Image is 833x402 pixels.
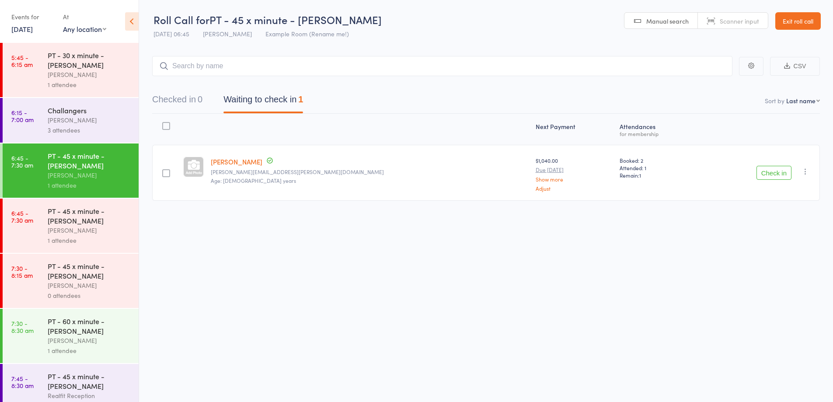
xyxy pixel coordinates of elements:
button: Check in [756,166,791,180]
a: [DATE] [11,24,33,34]
div: 1 [298,94,303,104]
a: Adjust [536,185,613,191]
span: Age: [DEMOGRAPHIC_DATA] years [211,177,296,184]
span: [PERSON_NAME] [203,29,252,38]
div: Atten­dances [616,118,699,141]
div: Events for [11,10,54,24]
time: 7:45 - 8:30 am [11,375,34,389]
time: 5:45 - 6:15 am [11,54,33,68]
time: 6:15 - 7:00 am [11,109,34,123]
div: 1 attendee [48,80,131,90]
span: 1 [639,171,641,179]
a: Show more [536,176,613,182]
div: 1 attendee [48,346,131,356]
div: [PERSON_NAME] [48,170,131,180]
time: 6:45 - 7:30 am [11,154,33,168]
div: $1,040.00 [536,157,613,191]
input: Search by name [152,56,732,76]
time: 6:45 - 7:30 am [11,210,33,224]
small: nick.baker@hsf.com [211,169,528,175]
div: Challangers [48,105,131,115]
div: [PERSON_NAME] [48,225,131,235]
div: PT - 30 x minute - [PERSON_NAME] [48,50,131,70]
a: Exit roll call [775,12,821,30]
div: [PERSON_NAME] [48,280,131,290]
button: CSV [770,57,820,76]
button: Checked in0 [152,90,202,113]
div: [PERSON_NAME] [48,115,131,125]
span: Scanner input [720,17,759,25]
span: Roll Call for [153,12,209,27]
div: 0 attendees [48,290,131,301]
a: 6:15 -7:00 amChallangers[PERSON_NAME]3 attendees [3,98,139,143]
div: 1 attendee [48,180,131,190]
div: [PERSON_NAME] [48,70,131,80]
a: 6:45 -7:30 amPT - 45 x minute - [PERSON_NAME][PERSON_NAME]1 attendee [3,199,139,253]
a: 7:30 -8:15 amPT - 45 x minute - [PERSON_NAME][PERSON_NAME]0 attendees [3,254,139,308]
div: PT - 45 x minute - [PERSON_NAME] [48,261,131,280]
span: [DATE] 06:45 [153,29,189,38]
time: 7:30 - 8:15 am [11,265,33,279]
small: Due [DATE] [536,167,613,173]
div: PT - 45 x minute - [PERSON_NAME] [48,371,131,391]
span: Remain: [620,171,695,179]
div: PT - 45 x minute - [PERSON_NAME] [48,206,131,225]
time: 7:30 - 8:30 am [11,320,34,334]
a: 7:30 -8:30 amPT - 60 x minute - [PERSON_NAME][PERSON_NAME]1 attendee [3,309,139,363]
div: Realfit Reception [48,391,131,401]
div: Next Payment [532,118,617,141]
span: PT - 45 x minute - [PERSON_NAME] [209,12,382,27]
span: Booked: 2 [620,157,695,164]
div: 3 attendees [48,125,131,135]
div: for membership [620,131,695,136]
span: Attended: 1 [620,164,695,171]
div: PT - 60 x minute - [PERSON_NAME] [48,316,131,336]
label: Sort by [765,96,784,105]
div: [PERSON_NAME] [48,336,131,346]
div: Last name [786,96,816,105]
div: 0 [198,94,202,104]
span: Example Room (Rename me!) [265,29,349,38]
div: At [63,10,106,24]
button: Waiting to check in1 [223,90,303,113]
a: [PERSON_NAME] [211,157,262,166]
a: 6:45 -7:30 amPT - 45 x minute - [PERSON_NAME][PERSON_NAME]1 attendee [3,143,139,198]
div: Any location [63,24,106,34]
span: Manual search [646,17,689,25]
div: 1 attendee [48,235,131,245]
a: 5:45 -6:15 amPT - 30 x minute - [PERSON_NAME][PERSON_NAME]1 attendee [3,43,139,97]
div: PT - 45 x minute - [PERSON_NAME] [48,151,131,170]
